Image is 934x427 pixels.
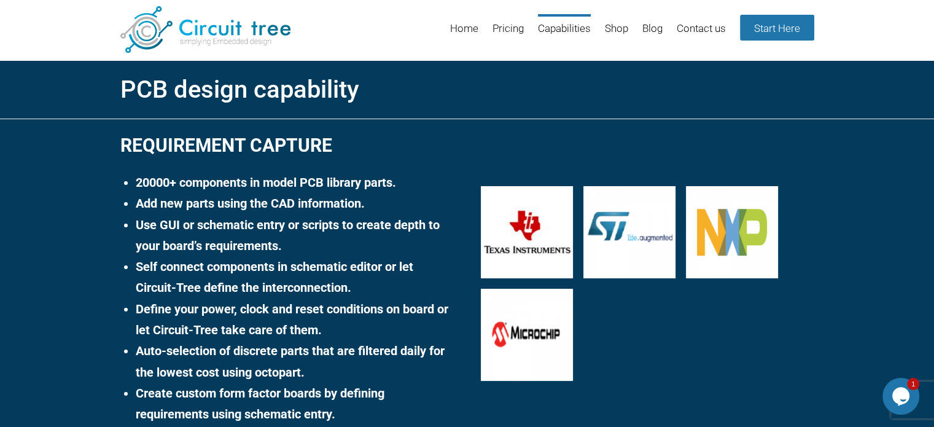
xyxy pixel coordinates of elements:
[538,14,591,54] a: Capabilities
[136,299,453,341] li: Define your power, clock and reset conditions on board or let Circuit-Tree take care of them.
[136,214,453,257] li: Use GUI or schematic entry or scripts to create depth to your board’s requirements.
[740,15,814,41] a: Start Here
[492,14,524,54] a: Pricing
[136,193,453,214] li: Add new parts using the CAD information.
[120,6,290,53] img: Circuit Tree
[136,340,453,383] li: Auto-selection of discrete parts that are filtered daily for the lowest cost using octopart.
[677,14,726,54] a: Contact us
[882,378,922,415] iframe: chat widget
[136,256,453,299] li: Self connect components in schematic editor or let Circuit-Tree define the interconnection.
[642,14,663,54] a: Blog
[450,14,478,54] a: Home
[136,172,453,193] li: 20000+ components in model PCB library parts.
[120,71,814,108] h1: PCB design capability
[136,383,453,425] li: Create custom form factor boards by defining requirements using schematic entry.
[120,130,453,161] h2: Requirement Capture
[605,14,628,54] a: Shop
